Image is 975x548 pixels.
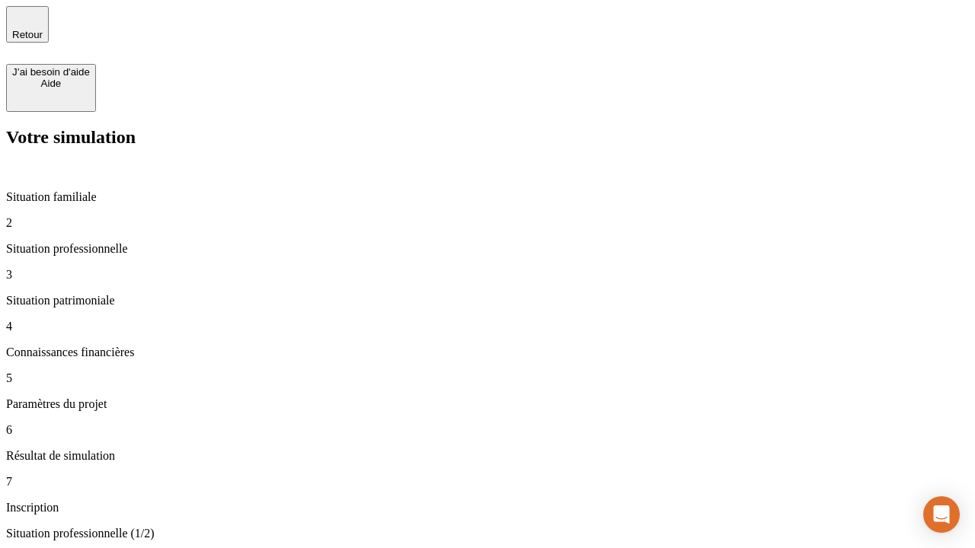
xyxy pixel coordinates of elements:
p: 2 [6,216,969,230]
p: 3 [6,268,969,282]
p: Inscription [6,501,969,515]
p: 6 [6,423,969,437]
div: J’ai besoin d'aide [12,66,90,78]
p: 5 [6,371,969,385]
p: Situation familiale [6,190,969,204]
p: 7 [6,475,969,489]
p: Paramètres du projet [6,397,969,411]
span: Retour [12,29,43,40]
div: Aide [12,78,90,89]
div: Open Intercom Messenger [923,496,960,533]
p: Résultat de simulation [6,449,969,463]
p: Connaissances financières [6,346,969,359]
h2: Votre simulation [6,127,969,148]
button: J’ai besoin d'aideAide [6,64,96,112]
p: 4 [6,320,969,333]
p: Situation professionnelle [6,242,969,256]
p: Situation professionnelle (1/2) [6,527,969,540]
button: Retour [6,6,49,43]
p: Situation patrimoniale [6,294,969,307]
